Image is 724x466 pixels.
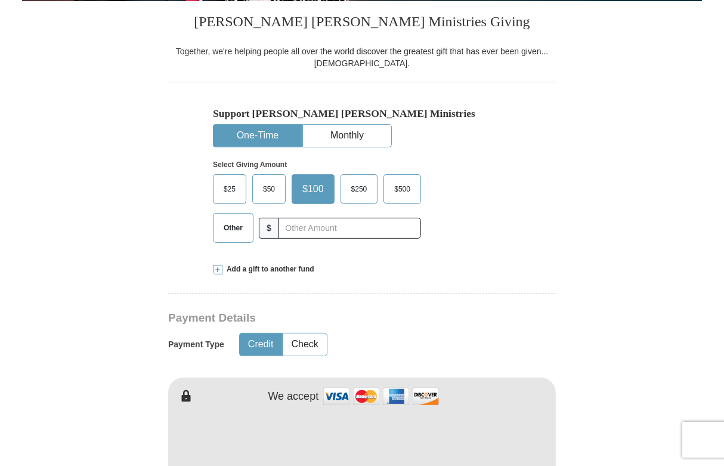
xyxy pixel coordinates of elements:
[279,218,421,239] input: Other Amount
[213,161,287,169] strong: Select Giving Amount
[268,390,319,403] h4: We accept
[296,180,330,198] span: $100
[218,219,249,237] span: Other
[388,180,416,198] span: $500
[168,311,472,325] h3: Payment Details
[168,1,556,45] h3: [PERSON_NAME] [PERSON_NAME] Ministries Giving
[259,218,279,239] span: $
[257,180,281,198] span: $50
[214,125,302,147] button: One-Time
[240,334,282,356] button: Credit
[283,334,327,356] button: Check
[303,125,391,147] button: Monthly
[345,180,373,198] span: $250
[168,45,556,69] div: Together, we're helping people all over the world discover the greatest gift that has ever been g...
[222,264,314,274] span: Add a gift to another fund
[168,340,224,350] h5: Payment Type
[218,180,242,198] span: $25
[213,107,511,120] h5: Support [PERSON_NAME] [PERSON_NAME] Ministries
[321,384,441,409] img: credit cards accepted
